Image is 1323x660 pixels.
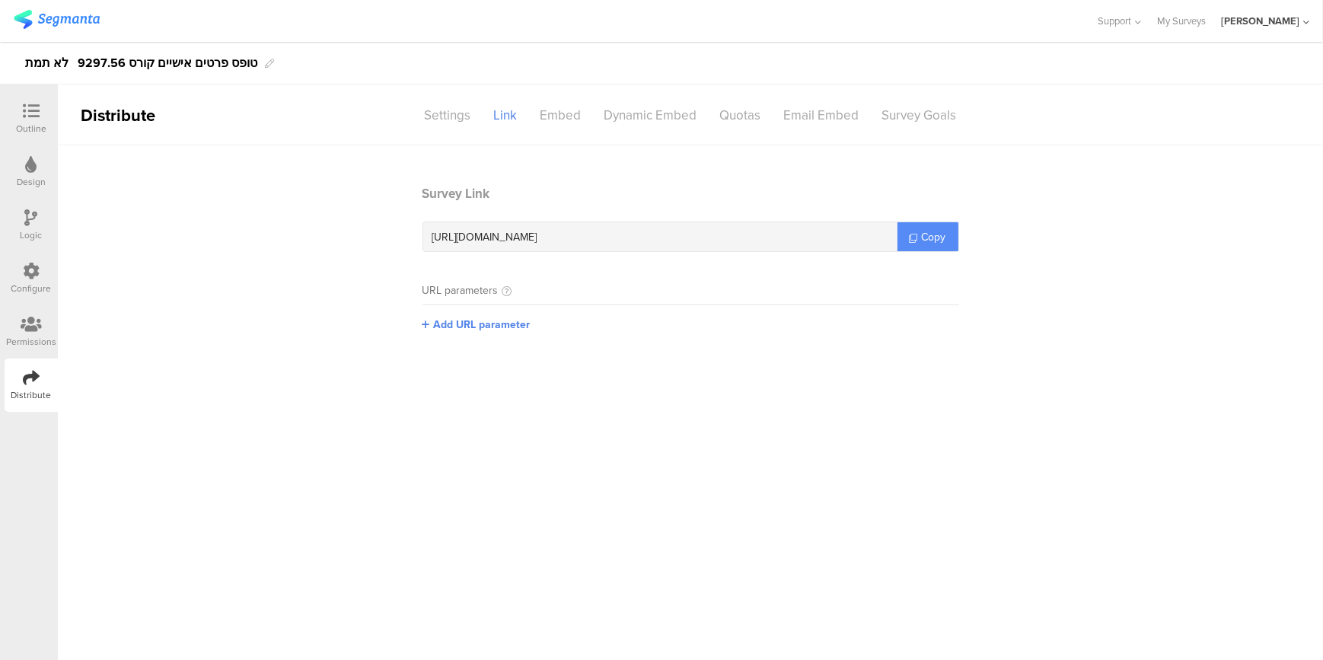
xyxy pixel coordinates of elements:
div: Distribute [11,388,52,402]
span: Copy [922,229,946,245]
span: Support [1098,14,1132,28]
div: Distribute [58,103,233,128]
div: טופס פרטים אישיים קורס 9297.56 לא תמת [25,51,257,75]
div: Configure [11,282,52,295]
div: Outline [16,122,46,136]
div: Link [483,102,529,129]
div: Email Embed [773,102,871,129]
div: Embed [529,102,593,129]
div: Quotas [709,102,773,129]
span: Add URL parameter [434,317,531,333]
img: segmanta logo [14,10,100,29]
div: Survey Goals [871,102,968,129]
div: Design [17,175,46,189]
div: Logic [21,228,43,242]
button: Add URL parameter [422,317,531,333]
header: Survey Link [422,184,959,203]
span: [URL][DOMAIN_NAME] [432,229,537,245]
div: Settings [413,102,483,129]
div: Dynamic Embed [593,102,709,129]
div: URL parameters [422,282,499,298]
div: [PERSON_NAME] [1221,14,1299,28]
div: Permissions [6,335,56,349]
